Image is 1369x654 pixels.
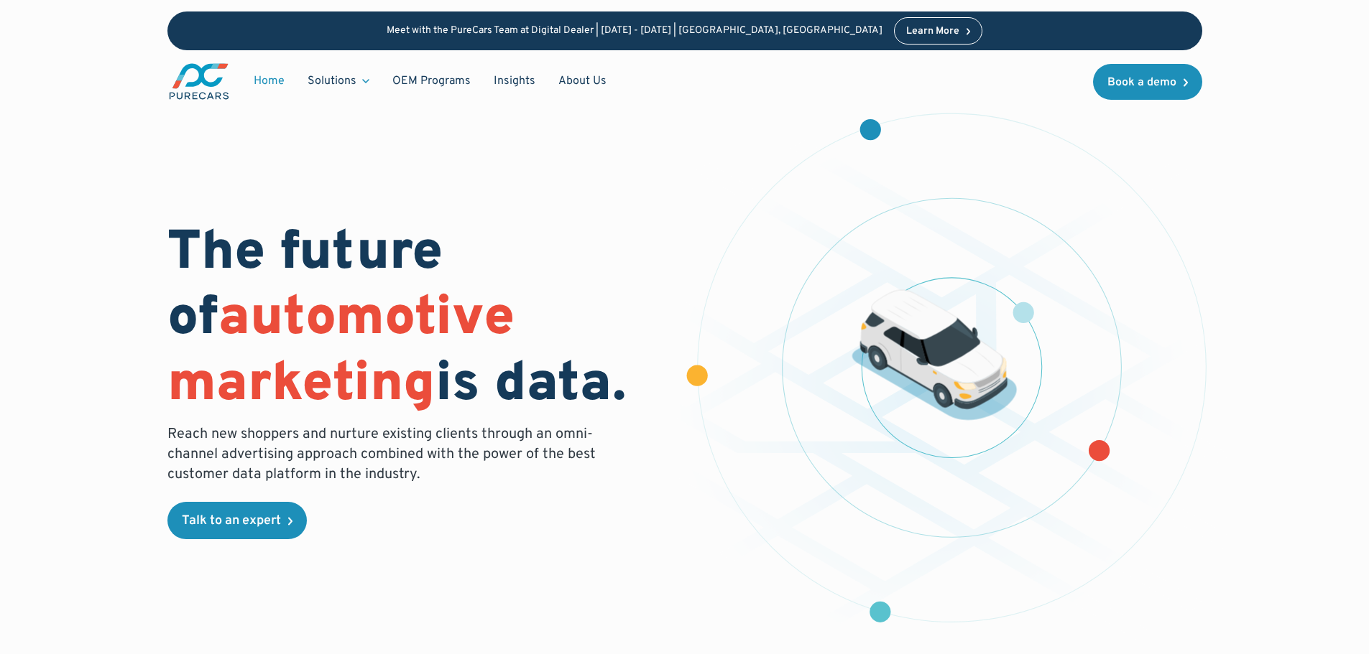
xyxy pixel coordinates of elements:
a: Talk to an expert [167,502,307,539]
div: Talk to an expert [182,515,281,528]
div: Book a demo [1107,77,1176,88]
a: OEM Programs [381,67,482,95]
h1: The future of is data. [167,222,668,419]
a: Home [242,67,296,95]
a: main [167,62,231,101]
img: purecars logo [167,62,231,101]
a: Learn More [894,17,983,45]
a: About Us [547,67,618,95]
a: Insights [482,67,547,95]
img: illustration of a vehicle [852,290,1017,421]
span: automotive marketing [167,285,515,419]
a: Book a demo [1093,64,1202,100]
div: Solutions [296,67,381,95]
p: Meet with the PureCars Team at Digital Dealer | [DATE] - [DATE] | [GEOGRAPHIC_DATA], [GEOGRAPHIC_... [387,25,882,37]
div: Learn More [906,27,959,37]
p: Reach new shoppers and nurture existing clients through an omni-channel advertising approach comb... [167,424,604,485]
div: Solutions [308,73,356,89]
